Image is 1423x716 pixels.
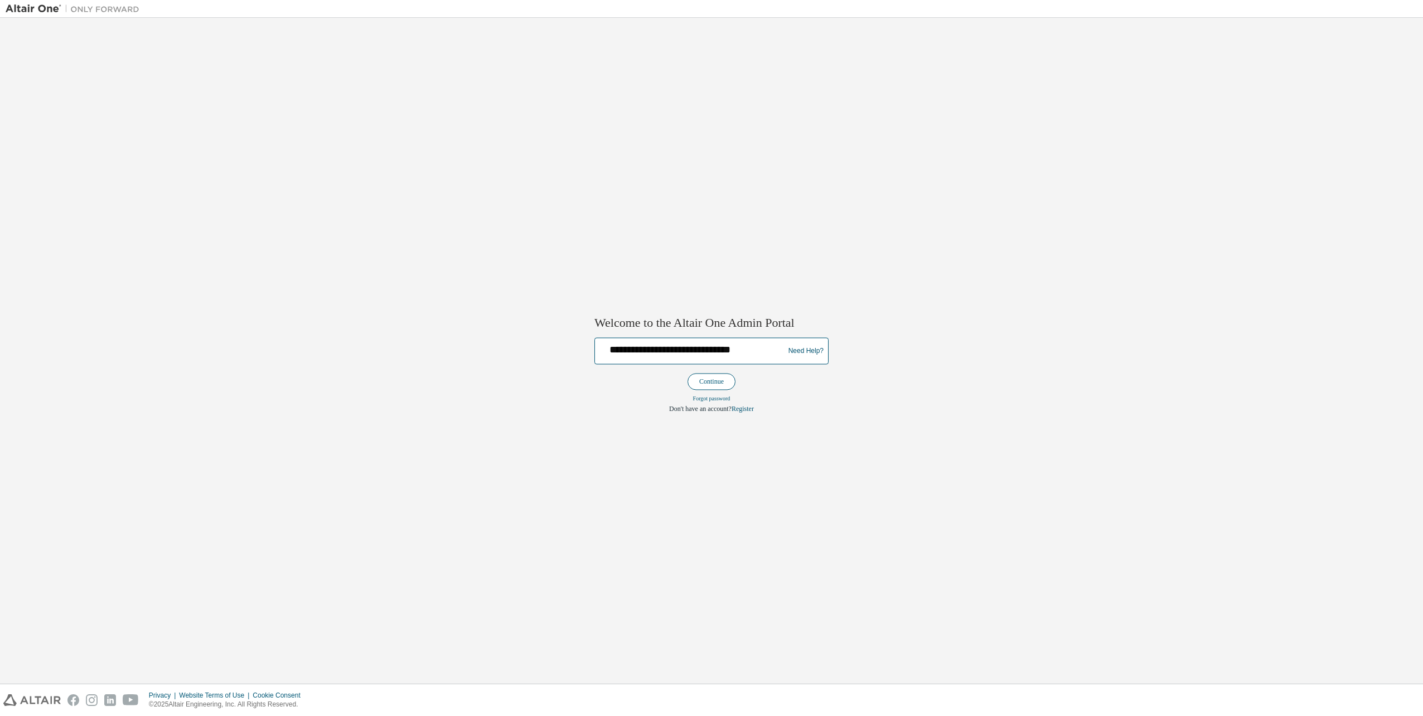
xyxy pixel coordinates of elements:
[86,694,98,706] img: instagram.svg
[6,3,145,14] img: Altair One
[67,694,79,706] img: facebook.svg
[669,405,732,413] span: Don't have an account?
[123,694,139,706] img: youtube.svg
[688,374,735,390] button: Continue
[149,691,179,700] div: Privacy
[3,694,61,706] img: altair_logo.svg
[693,396,730,402] a: Forgot password
[594,315,829,331] h2: Welcome to the Altair One Admin Portal
[149,700,307,709] p: © 2025 Altair Engineering, Inc. All Rights Reserved.
[732,405,754,413] a: Register
[253,691,307,700] div: Cookie Consent
[179,691,253,700] div: Website Terms of Use
[104,694,116,706] img: linkedin.svg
